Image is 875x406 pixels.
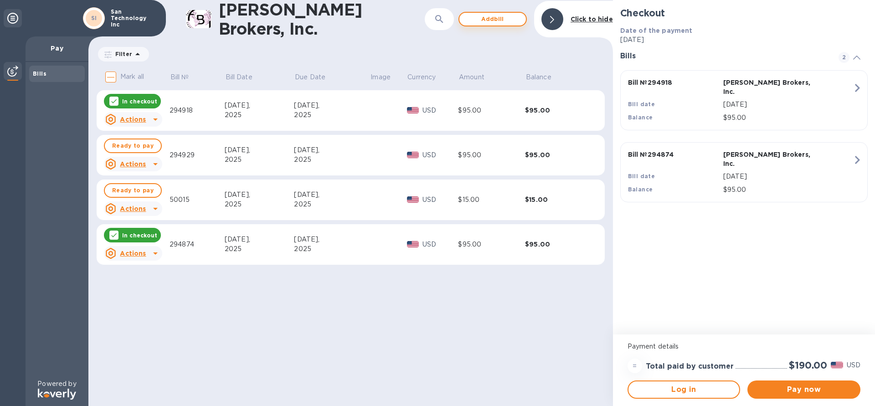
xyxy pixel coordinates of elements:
[37,379,76,389] p: Powered by
[112,185,154,196] span: Ready to pay
[458,150,525,160] div: $95.00
[628,114,653,121] b: Balance
[620,52,828,61] h3: Bills
[294,155,370,164] div: 2025
[526,72,551,82] p: Balance
[620,142,868,202] button: Bill №294874[PERSON_NAME] Brokers, Inc.Bill date[DATE]Balance$95.00
[407,72,436,82] p: Currency
[459,72,496,82] span: Amount
[112,140,154,151] span: Ready to pay
[38,389,76,400] img: Logo
[170,72,189,82] p: Bill №
[225,200,294,209] div: 2025
[112,50,132,58] p: Filter
[407,152,419,158] img: USD
[225,244,294,254] div: 2025
[628,342,860,351] p: Payment details
[525,240,592,249] div: $95.00
[294,244,370,254] div: 2025
[294,235,370,244] div: [DATE],
[526,72,563,82] span: Balance
[789,360,827,371] h2: $190.00
[723,78,815,96] p: [PERSON_NAME] Brokers, Inc.
[620,70,868,130] button: Bill №294918[PERSON_NAME] Brokers, Inc.Bill date[DATE]Balance$95.00
[628,101,655,108] b: Bill date
[120,116,146,123] u: Actions
[628,359,642,373] div: =
[226,72,252,82] p: Bill Date
[294,145,370,155] div: [DATE],
[294,200,370,209] div: 2025
[628,380,741,399] button: Log in
[847,360,860,370] p: USD
[422,106,458,115] p: USD
[422,195,458,205] p: USD
[225,190,294,200] div: [DATE],
[407,196,419,203] img: USD
[628,186,653,193] b: Balance
[120,72,144,82] p: Mark all
[225,155,294,164] div: 2025
[170,240,225,249] div: 294874
[571,15,613,23] b: Click to hide
[407,107,419,113] img: USD
[120,250,146,257] u: Actions
[628,173,655,180] b: Bill date
[120,160,146,168] u: Actions
[104,139,162,153] button: Ready to pay
[723,113,853,123] p: $95.00
[458,12,527,26] button: Addbill
[620,7,868,19] h2: Checkout
[458,240,525,249] div: $95.00
[170,72,201,82] span: Bill №
[120,205,146,212] u: Actions
[225,110,294,120] div: 2025
[33,44,81,53] p: Pay
[646,362,734,371] h3: Total paid by customer
[294,110,370,120] div: 2025
[723,100,853,109] p: [DATE]
[525,195,592,204] div: $15.00
[747,380,860,399] button: Pay now
[459,72,484,82] p: Amount
[422,240,458,249] p: USD
[628,78,720,87] p: Bill № 294918
[371,72,391,82] p: Image
[636,384,732,395] span: Log in
[294,101,370,110] div: [DATE],
[628,150,720,159] p: Bill № 294874
[295,72,325,82] p: Due Date
[755,384,853,395] span: Pay now
[525,150,592,159] div: $95.00
[122,231,157,239] p: In checkout
[620,35,868,45] p: [DATE]
[723,185,853,195] p: $95.00
[422,150,458,160] p: USD
[225,101,294,110] div: [DATE],
[226,72,264,82] span: Bill Date
[111,9,156,28] p: San Technology Inc
[170,150,225,160] div: 294929
[225,145,294,155] div: [DATE],
[458,106,525,115] div: $95.00
[620,27,693,34] b: Date of the payment
[723,150,815,168] p: [PERSON_NAME] Brokers, Inc.
[831,362,843,368] img: USD
[295,72,337,82] span: Due Date
[170,106,225,115] div: 294918
[839,52,849,63] span: 2
[294,190,370,200] div: [DATE],
[407,241,419,247] img: USD
[225,235,294,244] div: [DATE],
[122,98,157,105] p: In checkout
[33,70,46,77] b: Bills
[525,106,592,115] div: $95.00
[723,172,853,181] p: [DATE]
[104,183,162,198] button: Ready to pay
[467,14,519,25] span: Add bill
[170,195,225,205] div: 50015
[91,15,97,21] b: SI
[458,195,525,205] div: $15.00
